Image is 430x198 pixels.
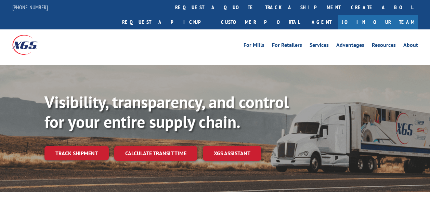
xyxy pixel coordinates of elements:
[44,146,109,160] a: Track shipment
[336,42,364,50] a: Advantages
[12,4,48,11] a: [PHONE_NUMBER]
[114,146,197,161] a: Calculate transit time
[44,91,289,132] b: Visibility, transparency, and control for your entire supply chain.
[272,42,302,50] a: For Retailers
[117,15,216,29] a: Request a pickup
[372,42,396,50] a: Resources
[305,15,338,29] a: Agent
[216,15,305,29] a: Customer Portal
[244,42,264,50] a: For Mills
[310,42,329,50] a: Services
[403,42,418,50] a: About
[203,146,261,161] a: XGS ASSISTANT
[338,15,418,29] a: Join Our Team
